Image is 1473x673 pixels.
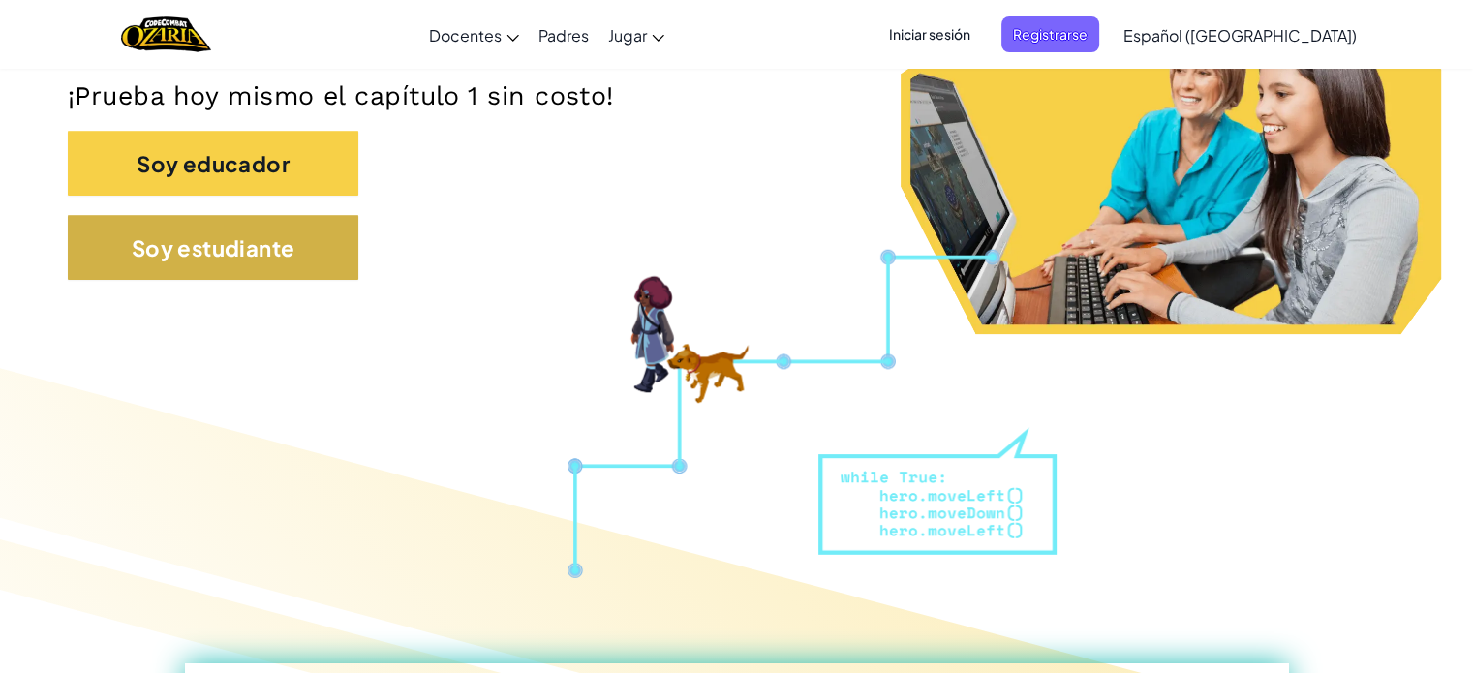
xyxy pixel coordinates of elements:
[68,131,358,196] button: Soy educador
[529,9,598,61] a: Padres
[137,151,290,178] font: Soy educador
[68,215,358,280] button: Soy estudiante
[1001,16,1099,52] button: Registrarse
[598,9,674,61] a: Jugar
[132,234,295,261] font: Soy estudiante
[877,16,982,52] button: Iniciar sesión
[121,15,211,54] a: Logotipo de Ozaria de CodeCombat
[889,25,970,43] font: Iniciar sesión
[538,25,589,46] font: Padres
[1114,9,1366,61] a: Español ([GEOGRAPHIC_DATA])
[608,25,647,46] font: Jugar
[1013,25,1088,43] font: Registrarse
[121,15,211,54] img: Hogar
[1123,25,1357,46] font: Español ([GEOGRAPHIC_DATA])
[419,9,529,61] a: Docentes
[429,25,502,46] font: Docentes
[68,80,614,110] font: ¡Prueba hoy mismo el capítulo 1 sin costo!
